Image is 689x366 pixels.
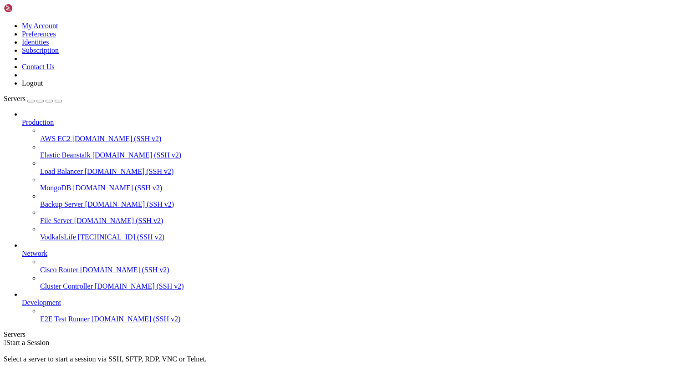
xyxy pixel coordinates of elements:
[22,30,56,38] a: Preferences
[40,168,685,176] a: Load Balancer [DOMAIN_NAME] (SSH v2)
[40,159,685,176] li: Load Balancer [DOMAIN_NAME] (SSH v2)
[78,233,164,241] span: [TECHNICAL_ID] (SSH v2)
[22,79,43,87] a: Logout
[40,176,685,192] li: MongoDB [DOMAIN_NAME] (SSH v2)
[40,135,71,142] span: AWS EC2
[40,184,685,192] a: MongoDB [DOMAIN_NAME] (SSH v2)
[22,249,47,257] span: Network
[4,330,685,339] div: Servers
[40,127,685,143] li: AWS EC2 [DOMAIN_NAME] (SSH v2)
[6,339,49,346] span: Start a Session
[22,241,685,290] li: Network
[4,339,6,346] span: 
[40,208,685,225] li: File Server [DOMAIN_NAME] (SSH v2)
[40,282,685,290] a: Cluster Controller [DOMAIN_NAME] (SSH v2)
[40,200,83,208] span: Backup Server
[22,22,58,30] a: My Account
[22,290,685,323] li: Development
[40,192,685,208] li: Backup Server [DOMAIN_NAME] (SSH v2)
[92,151,182,159] span: [DOMAIN_NAME] (SSH v2)
[40,217,72,224] span: File Server
[22,38,49,46] a: Identities
[22,118,54,126] span: Production
[40,315,90,323] span: E2E Test Runner
[85,200,174,208] span: [DOMAIN_NAME] (SSH v2)
[4,4,56,13] img: Shellngn
[4,95,62,102] a: Servers
[80,266,169,274] span: [DOMAIN_NAME] (SSH v2)
[40,282,93,290] span: Cluster Controller
[74,217,163,224] span: [DOMAIN_NAME] (SSH v2)
[40,184,71,192] span: MongoDB
[40,274,685,290] li: Cluster Controller [DOMAIN_NAME] (SSH v2)
[40,151,685,159] a: Elastic Beanstalk [DOMAIN_NAME] (SSH v2)
[40,315,685,323] a: E2E Test Runner [DOMAIN_NAME] (SSH v2)
[22,299,685,307] a: Development
[95,282,184,290] span: [DOMAIN_NAME] (SSH v2)
[85,168,174,175] span: [DOMAIN_NAME] (SSH v2)
[22,299,61,306] span: Development
[40,307,685,323] li: E2E Test Runner [DOMAIN_NAME] (SSH v2)
[40,266,78,274] span: Cisco Router
[40,258,685,274] li: Cisco Router [DOMAIN_NAME] (SSH v2)
[40,266,685,274] a: Cisco Router [DOMAIN_NAME] (SSH v2)
[40,233,685,241] a: VodkaIsLife [TECHNICAL_ID] (SSH v2)
[40,151,91,159] span: Elastic Beanstalk
[22,118,685,127] a: Production
[22,63,55,71] a: Contact Us
[40,233,76,241] span: VodkaIsLife
[40,143,685,159] li: Elastic Beanstalk [DOMAIN_NAME] (SSH v2)
[40,135,685,143] a: AWS EC2 [DOMAIN_NAME] (SSH v2)
[40,225,685,241] li: VodkaIsLife [TECHNICAL_ID] (SSH v2)
[40,200,685,208] a: Backup Server [DOMAIN_NAME] (SSH v2)
[22,110,685,241] li: Production
[40,168,83,175] span: Load Balancer
[22,46,59,54] a: Subscription
[72,135,162,142] span: [DOMAIN_NAME] (SSH v2)
[22,249,685,258] a: Network
[4,95,26,102] span: Servers
[73,184,162,192] span: [DOMAIN_NAME] (SSH v2)
[92,315,181,323] span: [DOMAIN_NAME] (SSH v2)
[40,217,685,225] a: File Server [DOMAIN_NAME] (SSH v2)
